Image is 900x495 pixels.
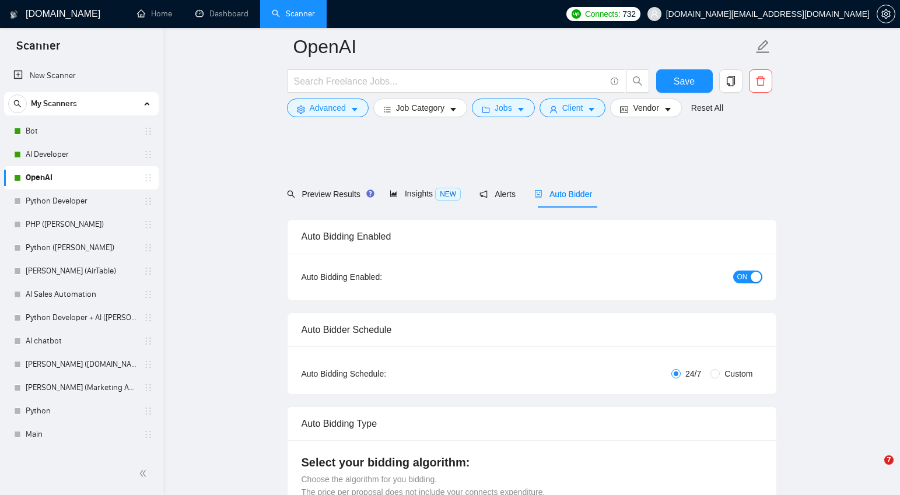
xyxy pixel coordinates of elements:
a: OpenAI [26,166,136,189]
a: AI Developer [26,143,136,166]
span: caret-down [517,105,525,114]
span: Insights [390,189,461,198]
button: idcardVendorcaret-down [610,99,681,117]
input: Scanner name... [293,32,753,61]
span: Custom [720,367,757,380]
span: holder [143,243,153,252]
a: Reset All [691,101,723,114]
span: edit [755,39,771,54]
button: setting [877,5,895,23]
a: setting [877,9,895,19]
span: Advanced [310,101,346,114]
a: Python [26,399,136,423]
button: search [8,94,27,113]
span: holder [143,220,153,229]
span: Alerts [479,189,516,199]
span: folder [482,105,490,114]
span: search [287,190,295,198]
a: Python ([PERSON_NAME]) [26,236,136,259]
a: Main [26,423,136,446]
span: holder [143,266,153,276]
span: double-left [139,468,150,479]
div: Auto Bidding Type [302,407,762,440]
a: [PERSON_NAME] (Marketing Automation) [26,376,136,399]
span: Save [674,74,695,89]
span: setting [877,9,895,19]
span: holder [143,383,153,392]
h4: Select your bidding algorithm: [302,454,762,471]
span: caret-down [587,105,596,114]
span: holder [143,290,153,299]
div: Auto Bidder Schedule [302,313,762,346]
span: Vendor [633,101,659,114]
span: holder [143,196,153,206]
iframe: Intercom live chat [860,455,888,483]
li: New Scanner [4,64,159,87]
input: Search Freelance Jobs... [294,74,605,89]
span: holder [143,336,153,346]
span: search [9,100,26,108]
span: setting [297,105,305,114]
span: ON [737,271,748,283]
a: Python Developer + AI ([PERSON_NAME]) [26,306,136,329]
a: New Scanner [13,64,149,87]
span: 732 [622,8,635,20]
span: 7 [884,455,894,465]
span: info-circle [611,78,618,85]
button: search [626,69,649,93]
a: Python Developer [26,189,136,213]
span: holder [143,150,153,159]
a: PHP ([PERSON_NAME]) [26,213,136,236]
span: holder [143,313,153,322]
span: copy [720,76,742,86]
a: AI Sales Automation [26,283,136,306]
div: Auto Bidding Schedule: [302,367,455,380]
span: delete [750,76,772,86]
span: Job Category [396,101,444,114]
div: Auto Bidding Enabled [302,220,762,253]
button: copy [719,69,743,93]
button: Save [656,69,713,93]
span: notification [479,190,488,198]
span: idcard [620,105,628,114]
a: Bot [26,120,136,143]
a: homeHome [137,9,172,19]
span: Preview Results [287,189,371,199]
span: caret-down [449,105,457,114]
span: Scanner [7,37,69,62]
button: userClientcaret-down [540,99,606,117]
div: Tooltip anchor [365,188,376,199]
span: My Scanners [31,92,77,115]
span: 24/7 [681,367,706,380]
span: caret-down [664,105,672,114]
button: barsJob Categorycaret-down [373,99,467,117]
span: search [626,76,649,86]
span: caret-down [351,105,359,114]
span: area-chart [390,189,398,198]
a: AI Різне [26,446,136,469]
span: Auto Bidder [534,189,592,199]
span: holder [143,430,153,439]
span: user [650,10,659,18]
span: bars [383,105,391,114]
a: [PERSON_NAME] (AirTable) [26,259,136,283]
span: holder [143,360,153,369]
a: dashboardDashboard [195,9,248,19]
a: AI chatbot [26,329,136,353]
button: settingAdvancedcaret-down [287,99,369,117]
span: holder [143,173,153,182]
img: logo [10,5,18,24]
span: Jobs [495,101,512,114]
img: upwork-logo.png [572,9,581,19]
span: robot [534,190,542,198]
a: [PERSON_NAME] ([DOMAIN_NAME] - Zapier - Jotform) [26,353,136,376]
span: holder [143,406,153,416]
span: NEW [435,188,461,201]
span: Client [562,101,583,114]
span: Connects: [585,8,620,20]
div: Auto Bidding Enabled: [302,271,455,283]
span: holder [143,127,153,136]
button: folderJobscaret-down [472,99,535,117]
a: searchScanner [272,9,315,19]
button: delete [749,69,772,93]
